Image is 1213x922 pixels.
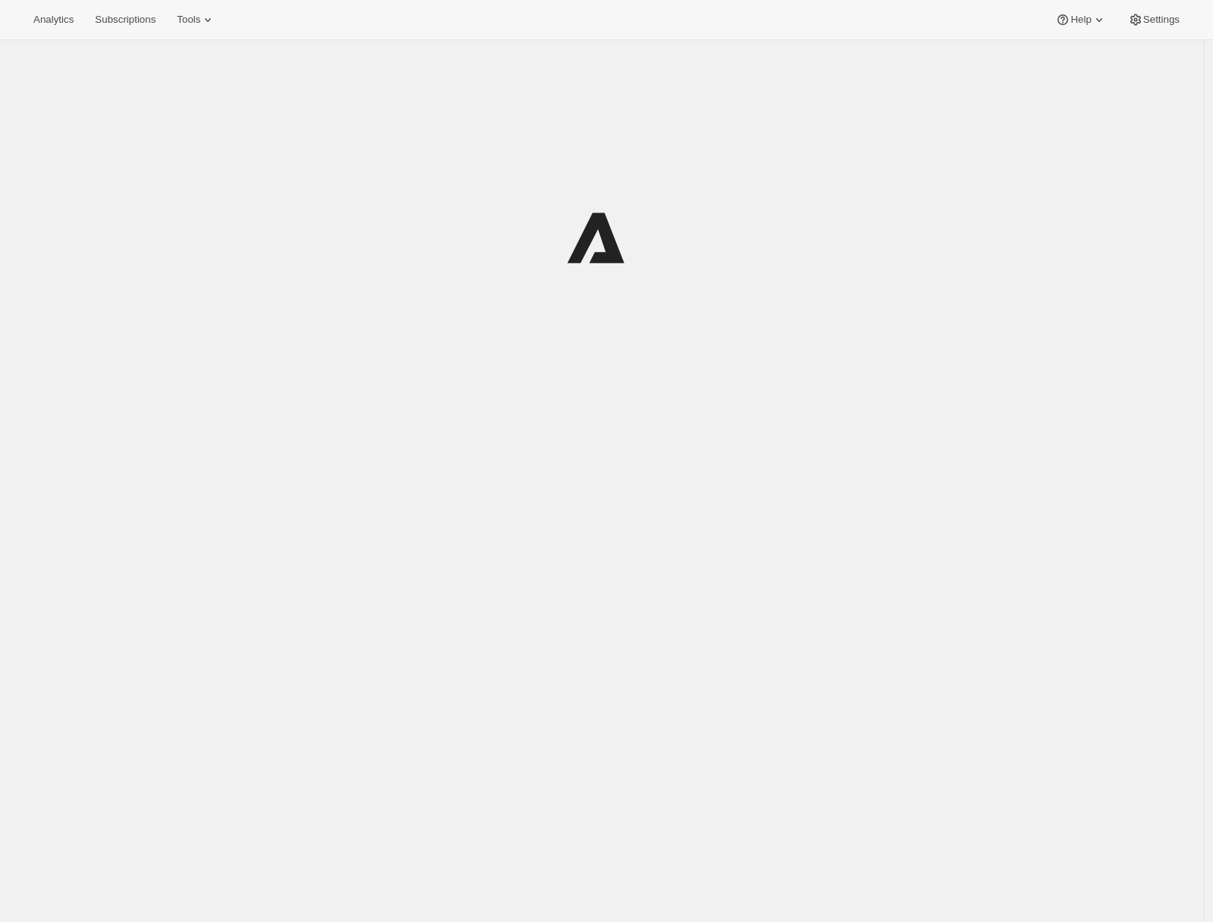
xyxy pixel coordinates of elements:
[168,9,225,30] button: Tools
[177,14,200,26] span: Tools
[1119,9,1189,30] button: Settings
[95,14,156,26] span: Subscriptions
[24,9,83,30] button: Analytics
[1070,14,1091,26] span: Help
[1143,14,1180,26] span: Settings
[86,9,165,30] button: Subscriptions
[1046,9,1115,30] button: Help
[33,14,74,26] span: Analytics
